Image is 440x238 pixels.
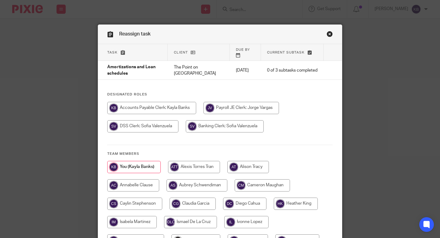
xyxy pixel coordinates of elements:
span: Reassign task [119,32,151,36]
span: Task [107,51,118,54]
span: Client [174,51,188,54]
h4: Designated Roles [107,92,333,97]
p: [DATE] [236,67,255,73]
span: Amortizations and Loan schedules [107,65,156,76]
span: Current subtask [267,51,305,54]
p: The Point on [GEOGRAPHIC_DATA] [174,64,224,77]
span: Due by [236,48,250,51]
h4: Team members [107,151,333,156]
td: 0 of 3 subtasks completed [261,61,324,80]
a: Close this dialog window [327,31,333,39]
